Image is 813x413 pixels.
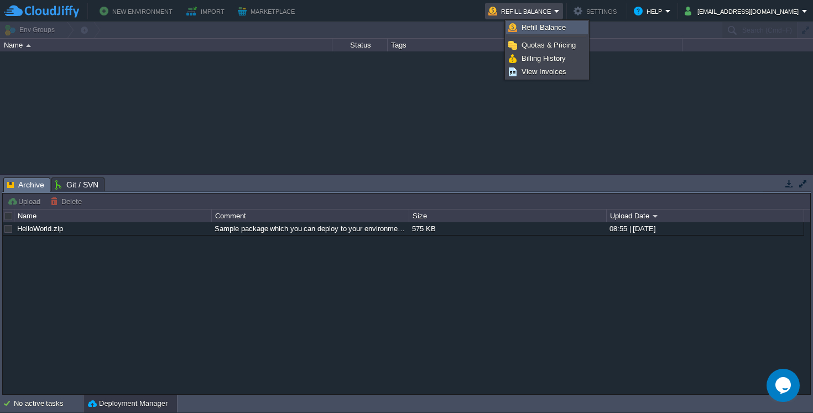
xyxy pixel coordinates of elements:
div: Tags [388,39,564,51]
div: Name [1,39,332,51]
button: Help [634,4,665,18]
button: Deployment Manager [88,398,168,409]
button: Marketplace [238,4,298,18]
button: Delete [50,196,85,206]
div: Name [15,210,211,222]
button: [EMAIL_ADDRESS][DOMAIN_NAME] [685,4,802,18]
button: New Environment [100,4,176,18]
a: Refill Balance [507,22,587,34]
button: Upload [7,196,44,206]
button: Refill Balance [488,4,554,18]
span: Billing History [522,54,566,62]
div: 08:55 | [DATE] [607,222,803,235]
div: Usage [565,39,682,51]
div: Comment [212,210,409,222]
a: Billing History [507,53,587,65]
div: Sample package which you can deploy to your environment. Feel free to delete and upload a package... [212,222,408,235]
a: HelloWorld.zip [17,224,63,233]
span: View Invoices [522,67,566,76]
div: Size [410,210,606,222]
span: Git / SVN [55,178,98,191]
img: AMDAwAAAACH5BAEAAAAALAAAAAABAAEAAAICRAEAOw== [26,44,31,47]
span: Quotas & Pricing [522,41,576,49]
a: Quotas & Pricing [507,39,587,51]
a: View Invoices [507,66,587,78]
div: 575 KB [409,222,606,235]
div: Status [333,39,387,51]
span: Refill Balance [522,23,566,32]
div: No active tasks [14,395,83,412]
div: Upload Date [607,210,804,222]
button: Settings [574,4,620,18]
iframe: chat widget [767,369,802,402]
img: CloudJiffy [4,4,79,18]
span: Archive [7,178,44,192]
button: Import [186,4,228,18]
